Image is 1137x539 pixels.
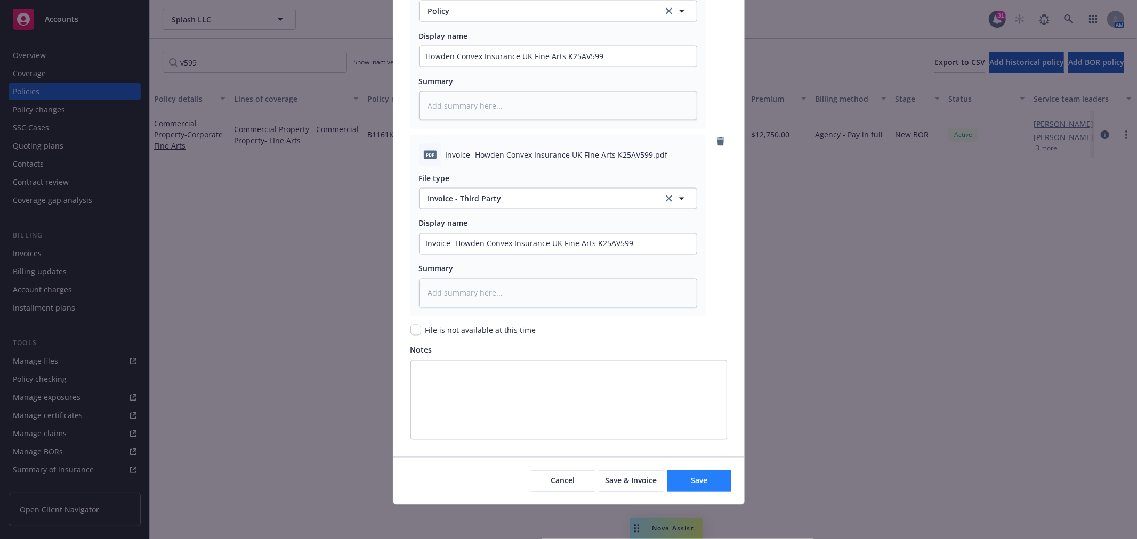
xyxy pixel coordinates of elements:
span: Invoice -Howden Convex Insurance UK Fine Arts K25AV599.pdf [446,149,668,160]
a: remove [714,135,727,148]
input: Add display name here... [420,234,697,254]
span: Display name [419,218,468,228]
span: File type [419,173,450,183]
span: Summary [419,76,454,86]
span: pdf [424,151,437,159]
input: Add display name here... [420,46,697,67]
button: Save & Invoice [599,470,663,492]
span: Save [691,476,707,486]
button: Cancel [531,470,595,492]
button: Invoice - Third Partyclear selection [419,188,697,209]
span: Cancel [551,476,575,486]
span: Invoice - Third Party [428,193,651,204]
a: clear selection [663,192,675,205]
span: Summary [419,264,454,274]
button: Save [667,470,731,492]
span: File is not available at this time [425,325,536,336]
span: Notes [410,345,432,355]
span: Save & Invoice [605,476,657,486]
span: Policy [428,5,651,17]
a: clear selection [663,5,675,18]
button: Policyclear selection [419,1,697,22]
span: Display name [419,31,468,41]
